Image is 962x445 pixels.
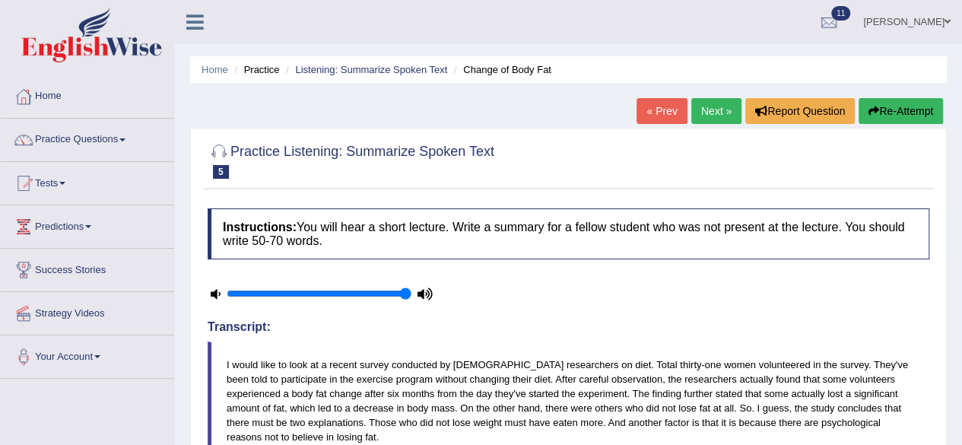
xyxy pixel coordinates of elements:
[1,162,174,200] a: Tests
[637,98,687,124] a: « Prev
[1,335,174,373] a: Your Account
[1,119,174,157] a: Practice Questions
[1,292,174,330] a: Strategy Videos
[1,205,174,243] a: Predictions
[691,98,741,124] a: Next »
[213,165,229,179] span: 5
[831,6,850,21] span: 11
[745,98,855,124] button: Report Question
[208,141,494,179] h2: Practice Listening: Summarize Spoken Text
[859,98,943,124] button: Re-Attempt
[450,62,551,77] li: Change of Body Fat
[208,208,929,259] h4: You will hear a short lecture. Write a summary for a fellow student who was not present at the le...
[202,64,228,75] a: Home
[1,249,174,287] a: Success Stories
[230,62,279,77] li: Practice
[1,75,174,113] a: Home
[208,320,929,334] h4: Transcript:
[295,64,447,75] a: Listening: Summarize Spoken Text
[223,221,297,234] b: Instructions:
